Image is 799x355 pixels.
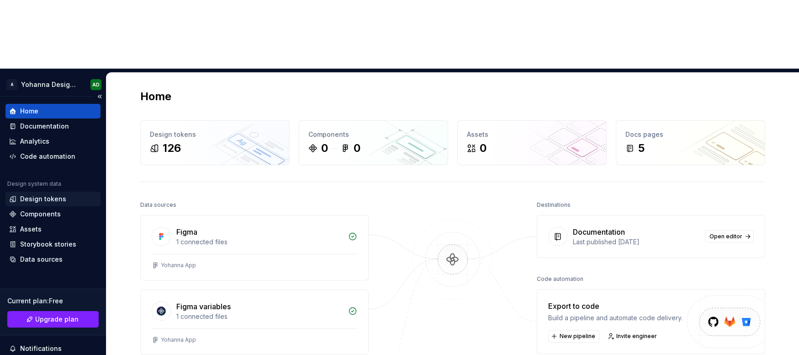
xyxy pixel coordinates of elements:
div: Code automation [537,273,583,285]
div: Destinations [537,199,571,211]
div: 1 connected files [176,237,343,247]
a: Components [5,207,101,221]
div: Documentation [573,226,625,237]
div: 0 [480,141,487,156]
div: 0 [321,141,328,156]
span: Upgrade plan [35,315,79,324]
div: Storybook stories [20,240,76,249]
a: Open editor [705,230,754,243]
div: Design system data [7,180,61,188]
span: New pipeline [560,333,595,340]
button: Collapse sidebar [93,90,106,103]
a: Documentation [5,119,101,134]
div: Design tokens [150,130,280,139]
div: Assets [467,130,597,139]
div: Yohanna Design System [21,80,79,89]
a: Figma variables1 connected filesYohanna App [140,290,369,355]
div: Assets [20,225,42,234]
div: Yohanna App [161,262,196,269]
a: Assets [5,222,101,237]
a: Upgrade plan [7,311,99,328]
div: Notifications [20,344,62,353]
div: Export to code [548,301,683,312]
div: Figma [176,226,197,237]
a: Components00 [299,120,448,165]
div: Code automation [20,152,75,161]
div: Data sources [140,199,176,211]
div: A [6,79,17,90]
div: Design tokens [20,194,66,204]
div: Build a pipeline and automate code delivery. [548,313,683,323]
div: 1 connected files [176,312,343,321]
a: Design tokens126 [140,120,290,165]
div: Documentation [20,122,69,131]
div: 126 [163,141,181,156]
a: Assets0 [457,120,607,165]
div: Docs pages [625,130,756,139]
div: Yohanna App [161,336,196,344]
div: Home [20,107,38,116]
button: AYohanna Design SystemAD [2,75,104,94]
span: Open editor [709,233,742,240]
button: New pipeline [548,330,599,343]
h2: Home [140,89,171,104]
div: AD [92,81,100,88]
div: Components [308,130,439,139]
div: Last published [DATE] [573,237,700,247]
div: 0 [354,141,360,156]
span: Invite engineer [616,333,657,340]
a: Figma1 connected filesYohanna App [140,215,369,280]
a: Invite engineer [605,330,661,343]
div: Current plan : Free [7,296,99,306]
div: Figma variables [176,301,231,312]
div: Analytics [20,137,49,146]
div: 5 [638,141,645,156]
a: Home [5,104,101,118]
div: Data sources [20,255,63,264]
div: Components [20,210,61,219]
a: Analytics [5,134,101,149]
a: Storybook stories [5,237,101,252]
a: Docs pages5 [616,120,765,165]
a: Design tokens [5,192,101,206]
a: Code automation [5,149,101,164]
a: Data sources [5,252,101,267]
